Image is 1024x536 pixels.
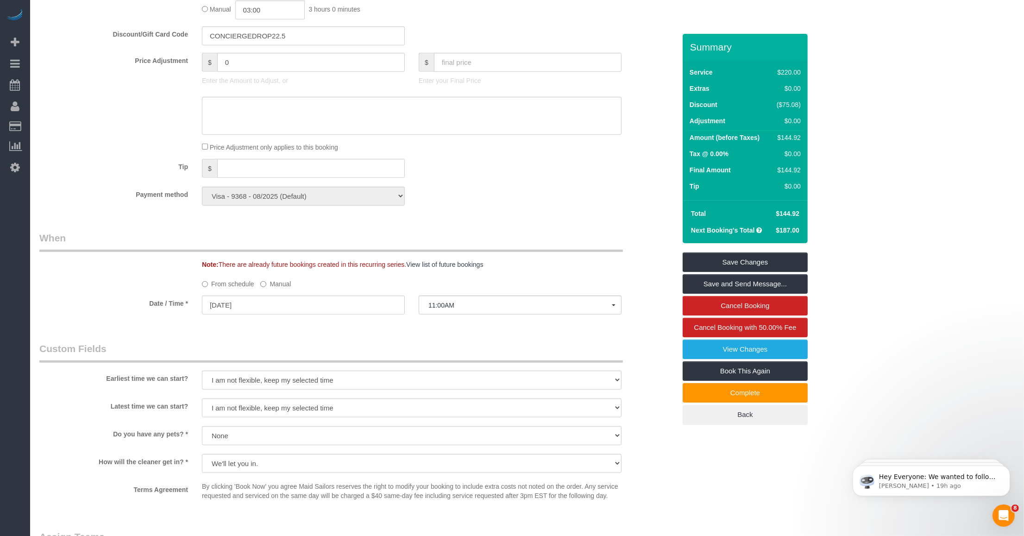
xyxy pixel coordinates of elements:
div: ($75.08) [773,100,801,109]
p: Message from Ellie, sent 19h ago [40,36,160,44]
span: Price Adjustment only applies to this booking [210,144,338,151]
label: Tip [690,182,699,191]
div: There are already future bookings created in this recurring series. [195,260,683,269]
p: By clicking 'Book Now' you agree Maid Sailors reserves the right to modify your booking to includ... [202,482,622,500]
strong: Note: [202,261,219,268]
p: Enter your Final Price [419,76,622,85]
span: 3 hours 0 minutes [308,6,360,13]
a: Save and Send Message... [683,274,808,294]
label: Terms Agreement [32,482,195,494]
span: $144.92 [776,210,799,217]
img: Automaid Logo [6,9,24,22]
div: $144.92 [773,133,801,142]
a: View list of future bookings [406,261,483,268]
span: $ [202,159,217,178]
span: $ [419,53,434,72]
input: MM/DD/YYYY [202,296,405,315]
label: Do you have any pets? * [32,426,195,439]
label: Discount/Gift Card Code [32,26,195,39]
label: Payment method [32,187,195,199]
label: Latest time we can start? [32,398,195,411]
label: Tax @ 0.00% [690,149,729,158]
p: Enter the Amount to Adjust, or [202,76,405,85]
iframe: Intercom notifications message [839,446,1024,511]
iframe: Intercom live chat [993,504,1015,527]
a: Cancel Booking with 50.00% Fee [683,318,808,337]
div: $0.00 [773,149,801,158]
label: Tip [32,159,195,171]
span: Cancel Booking with 50.00% Fee [694,323,797,331]
span: Manual [210,6,231,13]
div: $0.00 [773,116,801,126]
label: Adjustment [690,116,725,126]
a: Back [683,405,808,424]
a: View Changes [683,340,808,359]
div: $144.92 [773,165,801,175]
strong: Next Booking's Total [691,227,755,234]
div: $0.00 [773,182,801,191]
label: Extras [690,84,710,93]
label: How will the cleaner get in? * [32,454,195,467]
strong: Total [691,210,706,217]
input: Manual [260,281,266,287]
a: Cancel Booking [683,296,808,315]
a: Save Changes [683,252,808,272]
label: Earliest time we can start? [32,371,195,383]
div: $220.00 [773,68,801,77]
label: Amount (before Taxes) [690,133,760,142]
div: $0.00 [773,84,801,93]
a: Book This Again [683,361,808,381]
h3: Summary [690,42,803,52]
span: 8 [1011,504,1019,512]
label: Final Amount [690,165,731,175]
legend: Custom Fields [39,342,623,363]
label: Manual [260,276,291,289]
legend: When [39,231,623,252]
label: Price Adjustment [32,53,195,65]
label: Service [690,68,713,77]
label: Date / Time * [32,296,195,308]
a: Complete [683,383,808,403]
label: Discount [690,100,717,109]
span: $187.00 [776,227,799,234]
label: From schedule [202,276,254,289]
input: From schedule [202,281,208,287]
span: $ [202,53,217,72]
span: Hey Everyone: We wanted to follow up and let you know we have been closely monitoring the account... [40,27,158,126]
button: 11:00AM [419,296,622,315]
span: 11:00AM [428,302,612,309]
input: final price [434,53,622,72]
